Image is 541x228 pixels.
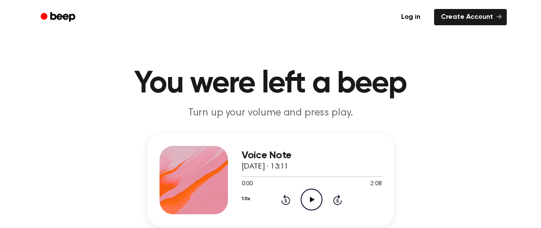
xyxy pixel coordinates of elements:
a: Beep [35,9,83,26]
span: [DATE] · 13:11 [242,163,289,171]
p: Turn up your volume and press play. [106,106,435,120]
h1: You were left a beep [52,68,490,99]
a: Create Account [434,9,507,25]
button: 1.0x [242,192,250,206]
h3: Voice Note [242,150,382,161]
span: 0:00 [242,180,253,189]
a: Log in [393,7,429,27]
span: 2:08 [370,180,381,189]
